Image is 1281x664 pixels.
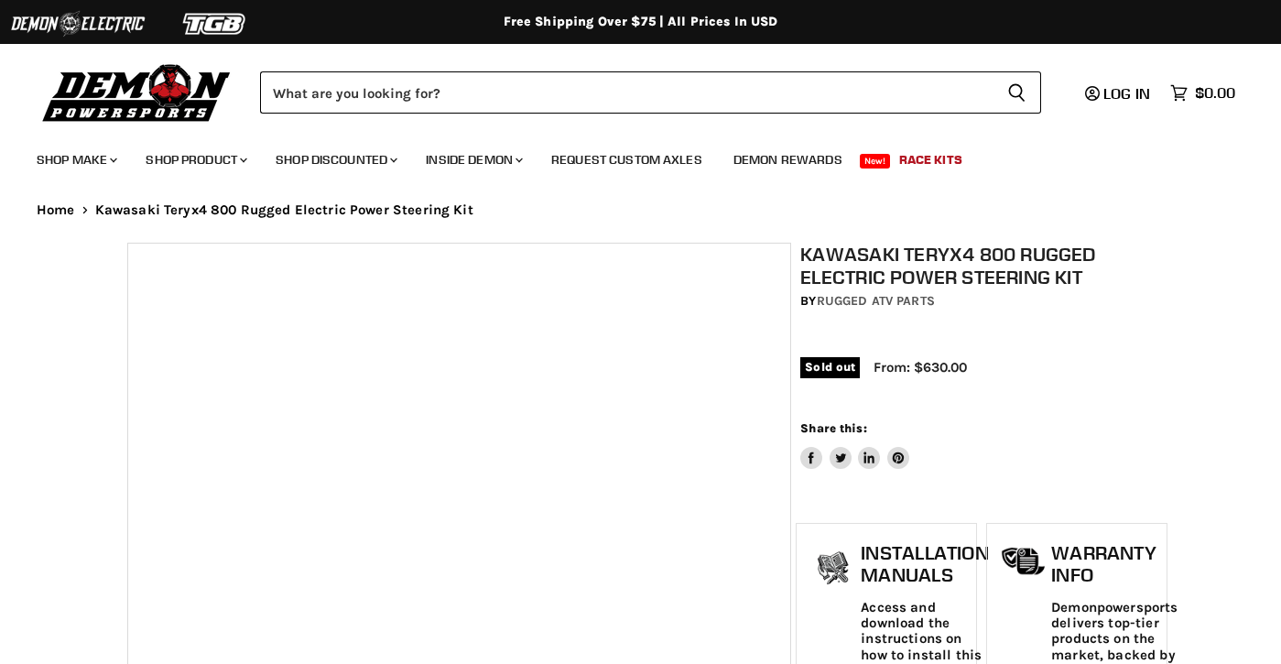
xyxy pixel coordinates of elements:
[9,6,147,41] img: Demon Electric Logo 2
[874,359,967,376] span: From: $630.00
[720,141,856,179] a: Demon Rewards
[23,134,1231,179] ul: Main menu
[800,357,860,377] span: Sold out
[1051,542,1178,585] h1: Warranty Info
[37,60,237,125] img: Demon Powersports
[800,291,1163,311] div: by
[860,154,891,169] span: New!
[885,141,976,179] a: Race Kits
[817,293,935,309] a: Rugged ATV Parts
[800,420,909,469] aside: Share this:
[800,421,866,435] span: Share this:
[37,202,75,218] a: Home
[993,71,1041,114] button: Search
[1103,84,1150,103] span: Log in
[132,141,258,179] a: Shop Product
[1077,85,1161,102] a: Log in
[412,141,534,179] a: Inside Demon
[800,243,1163,288] h1: Kawasaki Teryx4 800 Rugged Electric Power Steering Kit
[861,542,988,585] h1: Installation Manuals
[1001,547,1047,575] img: warranty-icon.png
[537,141,716,179] a: Request Custom Axles
[147,6,284,41] img: TGB Logo 2
[23,141,128,179] a: Shop Make
[1195,84,1235,102] span: $0.00
[1161,80,1244,106] a: $0.00
[95,202,473,218] span: Kawasaki Teryx4 800 Rugged Electric Power Steering Kit
[810,547,856,593] img: install_manual-icon.png
[260,71,1041,114] form: Product
[262,141,408,179] a: Shop Discounted
[260,71,993,114] input: Search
